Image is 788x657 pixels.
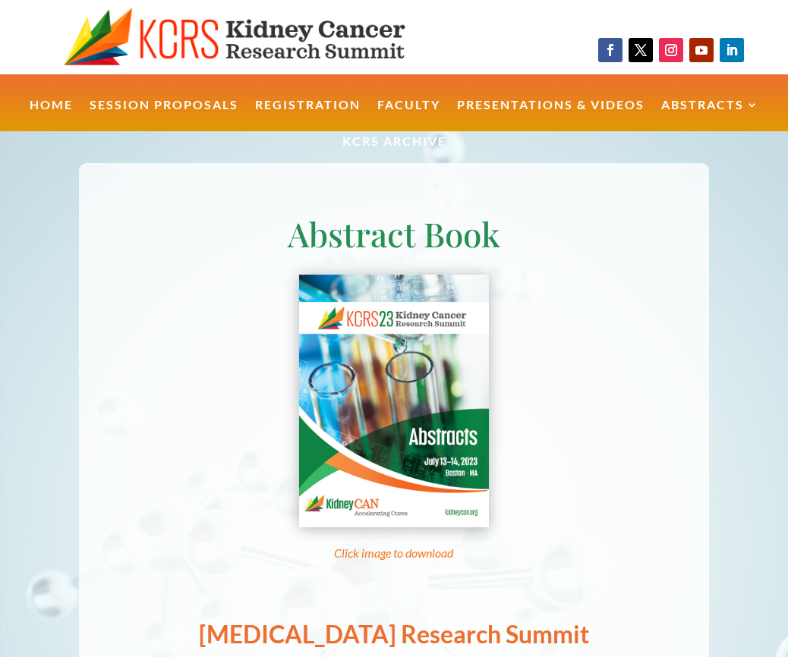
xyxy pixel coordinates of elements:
[457,99,645,132] a: Presentations & Videos
[598,38,623,62] a: Follow on Facebook
[64,8,447,67] img: KCRS generic logo wide
[342,136,446,168] a: KCRS Archive
[661,99,759,132] a: Abstracts
[90,99,238,132] a: Session Proposals
[689,38,714,62] a: Follow on Youtube
[299,275,488,527] img: Abstract book cover
[377,99,440,132] a: Faculty
[720,38,744,62] a: Follow on LinkedIn
[79,544,709,562] p: Click image to download
[255,99,361,132] a: Registration
[629,38,653,62] a: Follow on X
[30,99,73,132] a: Home
[659,38,683,62] a: Follow on Instagram
[79,217,709,258] h1: Abstract Book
